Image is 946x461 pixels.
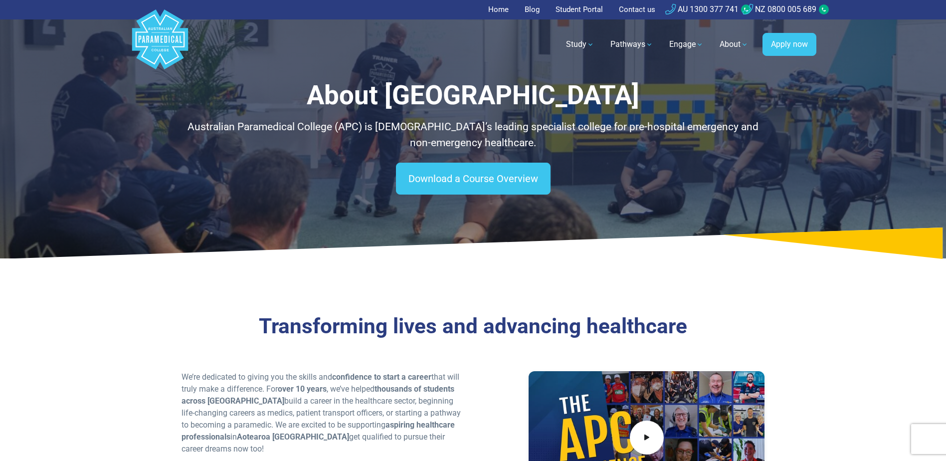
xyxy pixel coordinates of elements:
[762,33,816,56] a: Apply now
[182,80,765,111] h1: About [GEOGRAPHIC_DATA]
[604,30,659,58] a: Pathways
[130,19,190,70] a: Australian Paramedical College
[743,4,816,14] a: NZ 0800 005 689
[663,30,710,58] a: Engage
[182,119,765,151] p: Australian Paramedical College (APC) is [DEMOGRAPHIC_DATA]’s leading specialist college for pre-h...
[560,30,600,58] a: Study
[182,371,467,455] p: We’re dedicated to giving you the skills and that will truly make a difference. For , we’ve helpe...
[278,384,327,394] strong: over 10 years
[237,432,349,442] strong: Aotearoa [GEOGRAPHIC_DATA]
[182,314,765,339] h3: Transforming lives and advancing healthcare
[332,372,431,382] strong: confidence to start a career
[396,163,551,195] a: Download a Course Overview
[714,30,755,58] a: About
[665,4,739,14] a: AU 1300 377 741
